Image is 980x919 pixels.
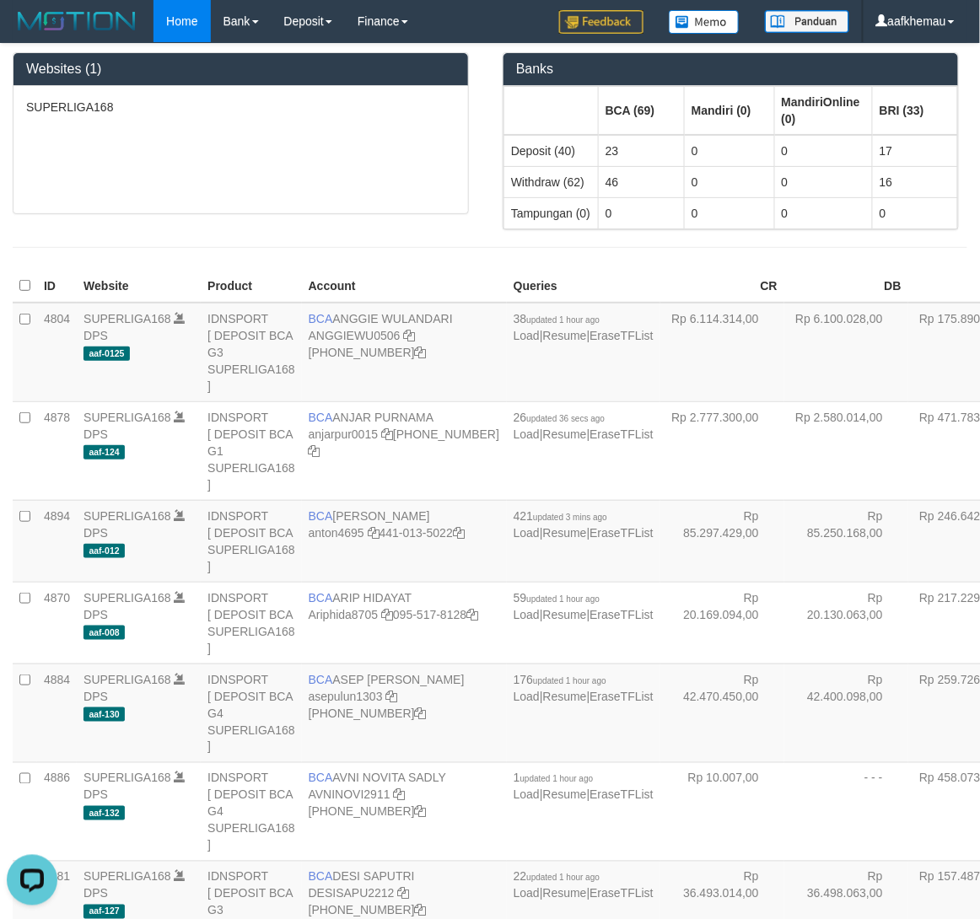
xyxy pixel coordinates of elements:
a: SUPERLIGA168 [83,591,171,605]
p: SUPERLIGA168 [26,99,455,116]
td: IDNSPORT [ DEPOSIT BCA G4 SUPERLIGA168 ] [201,664,302,762]
span: BCA [309,509,333,523]
span: aaf-132 [83,806,125,820]
td: 0 [684,135,774,167]
a: DESISAPU2212 [309,887,395,900]
td: 16 [872,166,957,197]
td: [PERSON_NAME] 441-013-5022 [302,500,507,582]
td: Rp 85.250.168,00 [784,500,908,582]
a: Load [514,526,540,540]
td: 4878 [37,401,77,500]
th: Group: activate to sort column ascending [504,86,599,135]
th: Group: activate to sort column ascending [774,86,872,135]
td: 4886 [37,762,77,861]
th: DB [784,270,908,303]
span: | | [514,591,654,621]
td: Rp 42.400.098,00 [784,664,908,762]
a: SUPERLIGA168 [83,771,171,785]
td: Rp 2.580.014,00 [784,401,908,500]
th: ID [37,270,77,303]
td: 0 [774,166,872,197]
a: Load [514,427,540,441]
a: AVNINOVI2911 [309,788,390,802]
td: 0 [684,197,774,228]
a: SUPERLIGA168 [83,870,171,884]
a: anjarpur0015 [309,427,379,441]
td: DPS [77,303,201,402]
th: Group: activate to sort column ascending [598,86,684,135]
img: Feedback.jpg [559,10,643,34]
td: 4870 [37,582,77,664]
a: Copy asepulun1303 to clipboard [386,690,398,703]
td: 23 [598,135,684,167]
a: ANGGIEWU0506 [309,329,401,342]
img: Button%20Memo.svg [669,10,740,34]
td: IDNSPORT [ DEPOSIT BCA SUPERLIGA168 ] [201,500,302,582]
td: DPS [77,762,201,861]
td: Tampungan (0) [504,197,599,228]
span: | | [514,771,654,802]
a: Copy 0955178128 to clipboard [466,608,478,621]
span: aaf-012 [83,544,125,558]
td: 46 [598,166,684,197]
td: DPS [77,401,201,500]
span: aaf-130 [83,707,125,722]
th: Group: activate to sort column ascending [684,86,774,135]
td: 4804 [37,303,77,402]
a: Copy 4062213373 to clipboard [415,346,427,359]
a: Resume [543,887,587,900]
span: | | [514,509,654,540]
td: Rp 85.297.429,00 [660,500,784,582]
span: 59 [514,591,600,605]
td: IDNSPORT [ DEPOSIT BCA G1 SUPERLIGA168 ] [201,401,302,500]
span: updated 1 hour ago [526,315,600,325]
span: 421 [514,509,607,523]
a: Resume [543,690,587,703]
span: updated 1 hour ago [526,873,600,883]
td: IDNSPORT [ DEPOSIT BCA G4 SUPERLIGA168 ] [201,762,302,861]
td: Rp 20.130.063,00 [784,582,908,664]
td: ASEP [PERSON_NAME] [PHONE_NUMBER] [302,664,507,762]
th: Account [302,270,507,303]
a: Copy anjarpur0015 to clipboard [381,427,393,441]
span: 1 [514,771,594,785]
td: Rp 2.777.300,00 [660,401,784,500]
span: | | [514,411,654,441]
a: EraseTFList [590,526,653,540]
td: 0 [598,197,684,228]
a: EraseTFList [590,887,653,900]
a: Load [514,329,540,342]
img: MOTION_logo.png [13,8,141,34]
td: 4894 [37,500,77,582]
button: Open LiveChat chat widget [7,7,57,57]
td: 0 [774,135,872,167]
th: Queries [507,270,660,303]
span: aaf-124 [83,445,125,459]
a: Ariphida8705 [309,608,379,621]
a: EraseTFList [590,690,653,703]
th: Website [77,270,201,303]
td: AVNI NOVITA SADLY [PHONE_NUMBER] [302,762,507,861]
span: 22 [514,870,600,884]
a: SUPERLIGA168 [83,673,171,686]
a: Resume [543,526,587,540]
a: Copy Ariphida8705 to clipboard [381,608,393,621]
a: Copy 4062280453 to clipboard [415,904,427,917]
td: DPS [77,582,201,664]
td: IDNSPORT [ DEPOSIT BCA G3 SUPERLIGA168 ] [201,303,302,402]
td: IDNSPORT [ DEPOSIT BCA SUPERLIGA168 ] [201,582,302,664]
span: updated 3 mins ago [533,513,607,522]
td: 4884 [37,664,77,762]
td: ARIP HIDAYAT 095-517-8128 [302,582,507,664]
span: aaf-008 [83,626,125,640]
span: BCA [309,673,333,686]
a: Copy 4062281620 to clipboard [309,444,320,458]
span: updated 1 hour ago [526,594,600,604]
td: ANGGIE WULANDARI [PHONE_NUMBER] [302,303,507,402]
span: updated 1 hour ago [533,676,606,685]
span: 26 [514,411,605,424]
a: Resume [543,427,587,441]
h3: Websites (1) [26,62,455,77]
td: - - - [784,762,908,861]
a: Copy AVNINOVI2911 to clipboard [394,788,406,802]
